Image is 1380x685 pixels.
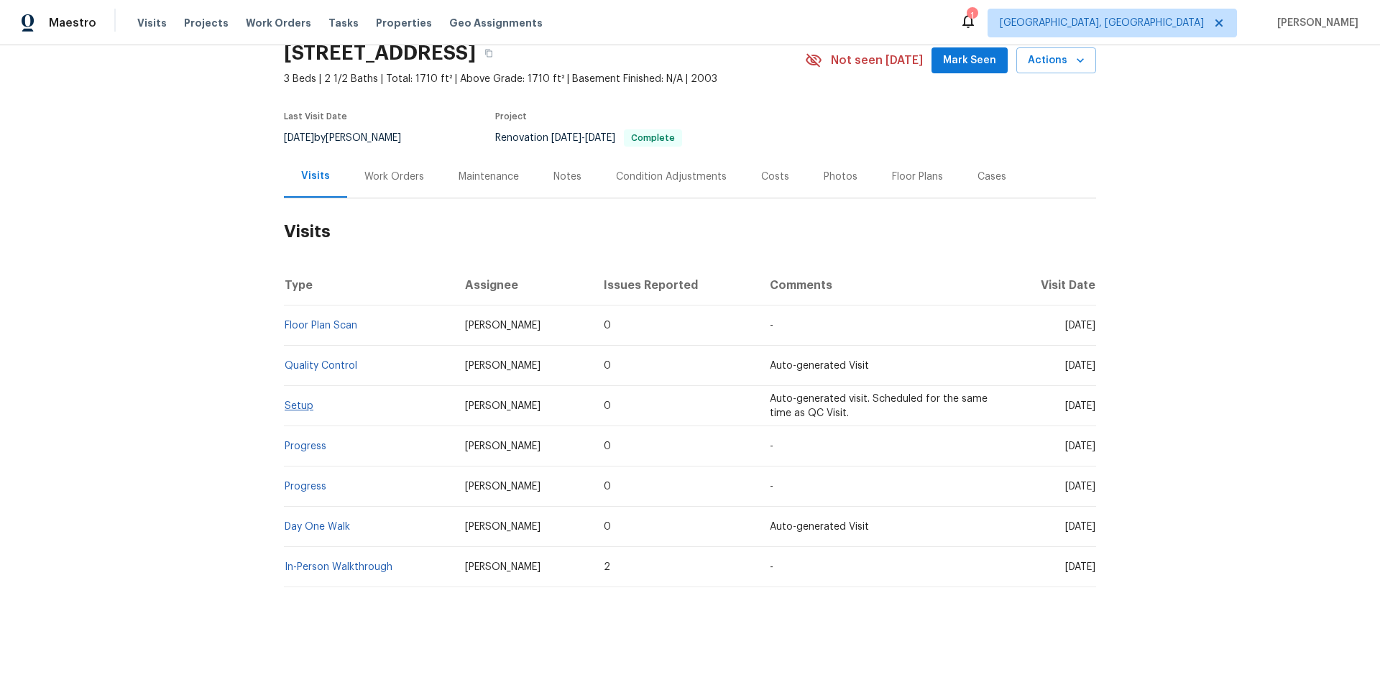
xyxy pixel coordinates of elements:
[376,16,432,30] span: Properties
[967,9,977,23] div: 1
[184,16,229,30] span: Projects
[931,47,1008,74] button: Mark Seen
[625,134,681,142] span: Complete
[284,72,805,86] span: 3 Beds | 2 1/2 Baths | Total: 1710 ft² | Above Grade: 1710 ft² | Basement Finished: N/A | 2003
[831,53,923,68] span: Not seen [DATE]
[459,170,519,184] div: Maintenance
[824,170,857,184] div: Photos
[454,265,593,305] th: Assignee
[770,441,773,451] span: -
[553,170,581,184] div: Notes
[285,482,326,492] a: Progress
[592,265,758,305] th: Issues Reported
[49,16,96,30] span: Maestro
[284,265,454,305] th: Type
[604,522,611,532] span: 0
[284,198,1096,265] h2: Visits
[1065,522,1095,532] span: [DATE]
[495,133,682,143] span: Renovation
[1065,482,1095,492] span: [DATE]
[1065,441,1095,451] span: [DATE]
[604,482,611,492] span: 0
[770,321,773,331] span: -
[465,441,540,451] span: [PERSON_NAME]
[285,562,392,572] a: In-Person Walkthrough
[1065,401,1095,411] span: [DATE]
[770,482,773,492] span: -
[285,321,357,331] a: Floor Plan Scan
[761,170,789,184] div: Costs
[328,18,359,28] span: Tasks
[943,52,996,70] span: Mark Seen
[284,129,418,147] div: by [PERSON_NAME]
[1016,47,1096,74] button: Actions
[1065,562,1095,572] span: [DATE]
[1028,52,1085,70] span: Actions
[465,321,540,331] span: [PERSON_NAME]
[604,441,611,451] span: 0
[465,562,540,572] span: [PERSON_NAME]
[770,522,869,532] span: Auto-generated Visit
[449,16,543,30] span: Geo Assignments
[465,361,540,371] span: [PERSON_NAME]
[585,133,615,143] span: [DATE]
[495,112,527,121] span: Project
[1002,265,1096,305] th: Visit Date
[604,562,610,572] span: 2
[465,522,540,532] span: [PERSON_NAME]
[465,401,540,411] span: [PERSON_NAME]
[1065,321,1095,331] span: [DATE]
[892,170,943,184] div: Floor Plans
[977,170,1006,184] div: Cases
[551,133,581,143] span: [DATE]
[770,562,773,572] span: -
[137,16,167,30] span: Visits
[758,265,1002,305] th: Comments
[551,133,615,143] span: -
[604,361,611,371] span: 0
[285,361,357,371] a: Quality Control
[301,169,330,183] div: Visits
[770,394,988,418] span: Auto-generated visit. Scheduled for the same time as QC Visit.
[284,112,347,121] span: Last Visit Date
[1065,361,1095,371] span: [DATE]
[616,170,727,184] div: Condition Adjustments
[284,133,314,143] span: [DATE]
[285,441,326,451] a: Progress
[604,401,611,411] span: 0
[284,46,476,60] h2: [STREET_ADDRESS]
[770,361,869,371] span: Auto-generated Visit
[285,522,350,532] a: Day One Walk
[604,321,611,331] span: 0
[1000,16,1204,30] span: [GEOGRAPHIC_DATA], [GEOGRAPHIC_DATA]
[364,170,424,184] div: Work Orders
[465,482,540,492] span: [PERSON_NAME]
[246,16,311,30] span: Work Orders
[1271,16,1358,30] span: [PERSON_NAME]
[285,401,313,411] a: Setup
[476,40,502,66] button: Copy Address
